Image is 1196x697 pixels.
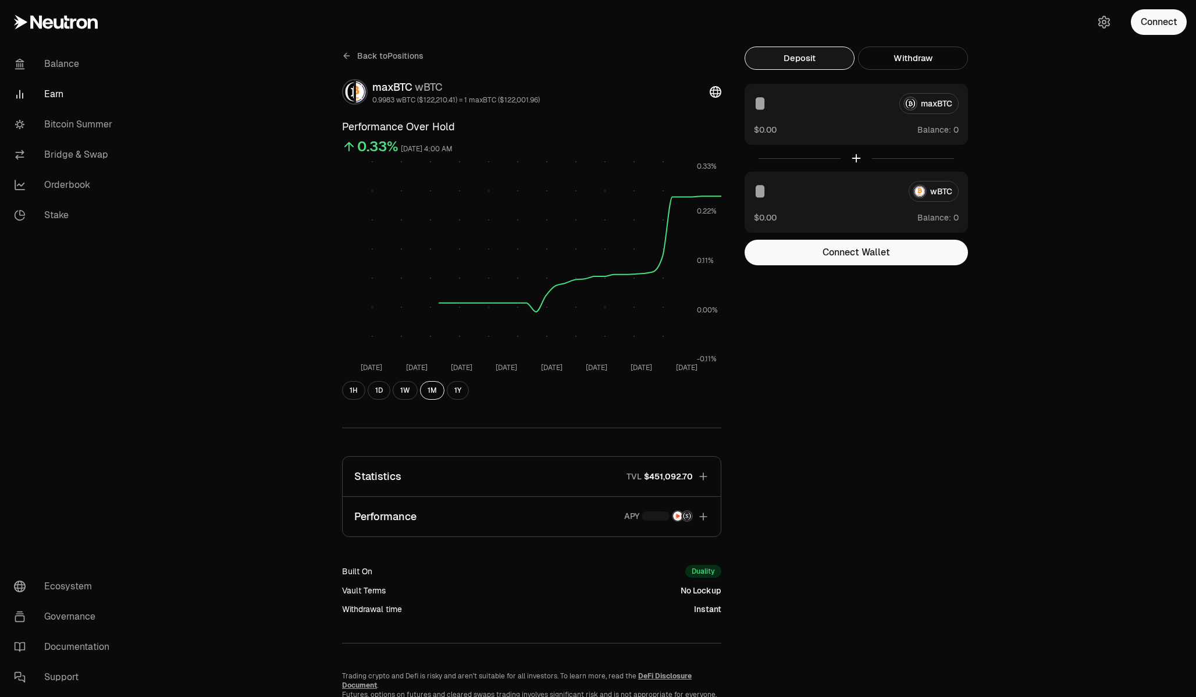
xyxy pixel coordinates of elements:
span: $451,092.70 [644,471,693,482]
a: Bitcoin Summer [5,109,126,140]
button: 1M [420,381,444,400]
div: 0.33% [357,137,398,156]
p: Performance [354,508,417,525]
button: PerformanceAPYNTRNStructured Points [343,497,721,536]
tspan: [DATE] [631,363,652,372]
tspan: 0.22% [697,207,717,216]
span: Balance: [917,124,951,136]
a: Back toPositions [342,47,423,65]
a: Governance [5,602,126,632]
img: NTRN [673,511,682,521]
div: Duality [685,565,721,578]
a: Balance [5,49,126,79]
tspan: 0.00% [697,305,718,315]
tspan: [DATE] [541,363,563,372]
tspan: -0.11% [697,354,717,364]
tspan: [DATE] [586,363,607,372]
tspan: [DATE] [676,363,697,372]
button: Connect [1131,9,1187,35]
h3: Performance Over Hold [342,119,721,135]
img: Structured Points [682,511,692,521]
button: $0.00 [754,211,777,223]
img: maxBTC Logo [343,80,354,104]
a: DeFi Disclosure Document [342,671,692,690]
div: Vault Terms [342,585,386,596]
span: Back to Positions [357,50,423,62]
button: StatisticsTVL$451,092.70 [343,457,721,496]
img: wBTC Logo [356,80,366,104]
button: 1D [368,381,390,400]
a: Orderbook [5,170,126,200]
p: TVL [627,471,642,482]
p: Statistics [354,468,401,485]
tspan: [DATE] [361,363,382,372]
a: Documentation [5,632,126,662]
button: Withdraw [858,47,968,70]
div: Built On [342,566,372,577]
button: NTRNStructured Points [642,510,693,522]
div: No Lockup [681,585,721,596]
tspan: [DATE] [406,363,428,372]
p: Trading crypto and Defi is risky and aren't suitable for all investors. To learn more, read the . [342,671,721,690]
tspan: 0.11% [697,256,714,265]
div: 0.9983 wBTC ($122,210.41) = 1 maxBTC ($122,001.96) [372,95,540,105]
button: 1H [342,381,365,400]
a: Stake [5,200,126,230]
a: Ecosystem [5,571,126,602]
div: maxBTC [372,79,540,95]
a: Bridge & Swap [5,140,126,170]
a: Support [5,662,126,692]
a: Earn [5,79,126,109]
tspan: [DATE] [496,363,517,372]
button: 1W [393,381,418,400]
div: Withdrawal time [342,603,402,615]
button: 1Y [447,381,469,400]
tspan: 0.33% [697,162,717,171]
span: wBTC [415,80,443,94]
div: Instant [694,603,721,615]
tspan: [DATE] [451,363,472,372]
button: Connect Wallet [745,240,968,265]
p: APY [624,510,639,524]
button: $0.00 [754,123,777,136]
button: Deposit [745,47,855,70]
div: [DATE] 4:00 AM [401,143,453,156]
span: Balance: [917,212,951,223]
